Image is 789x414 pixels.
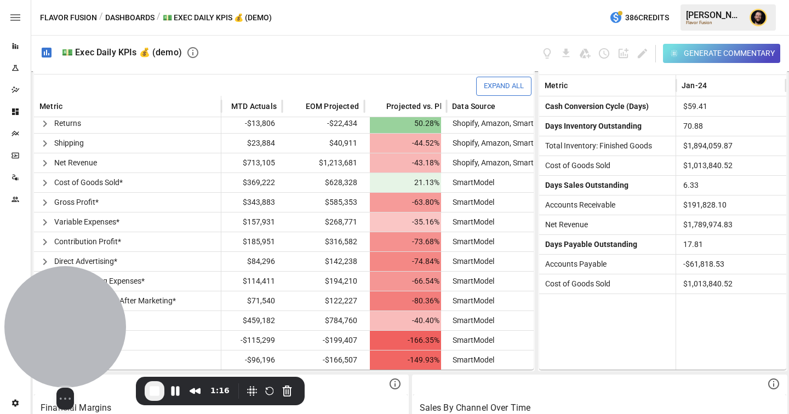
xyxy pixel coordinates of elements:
span: Variable Expenses* [54,217,119,226]
span: SmartModel [448,316,494,325]
span: $142,238 [323,252,359,271]
span: Gross Profit* [54,198,99,206]
span: $1,013,840.52 [682,156,734,175]
span: $268,771 [323,212,359,232]
span: -166.35% [370,331,441,350]
button: 386Credits [605,8,673,28]
span: $713,105 [241,153,277,173]
span: $343,883 [241,193,277,212]
span: Cash Conversion Cycle (Days) [541,102,649,111]
span: Net Revenue [541,220,588,229]
span: 21.13% [370,173,441,192]
span: SmartModel [448,198,494,206]
span: -44.52% [370,134,441,153]
span: SmartModel [448,277,494,285]
span: $628,328 [323,173,359,192]
button: Edit dashboard [636,47,649,60]
div: [PERSON_NAME] [686,10,743,20]
span: Contribution Profit* [54,237,121,246]
span: SmartModel [448,237,494,246]
span: $194,210 [323,272,359,291]
img: Ciaran Nugent [750,9,767,26]
button: Sort [370,99,385,114]
button: Sort [496,99,512,114]
span: SmartModel [448,257,494,266]
span: Days Payable Outstanding [541,240,637,249]
span: $784,760 [323,311,359,330]
button: Flavor Fusion [40,11,97,25]
button: Sort [708,78,723,93]
span: 386 Credits [625,11,669,25]
span: -73.68% [370,232,441,251]
span: $585,353 [323,193,359,212]
button: Ciaran Nugent [743,2,774,33]
span: -63.80% [370,193,441,212]
span: Accounts Payable [541,260,607,268]
span: $1,789,974.83 [682,215,734,234]
span: $1,213,681 [317,153,359,173]
span: -$96,196 [243,350,277,370]
span: $459,182 [241,311,277,330]
span: 50.28% [370,114,441,133]
span: Cost of Goods Sold* [54,178,123,187]
span: 6.33 [682,176,700,195]
span: EOM Projected [306,101,359,112]
button: View documentation [541,47,553,60]
span: Days Inventory Outstanding [541,122,642,130]
span: $316,582 [323,232,359,251]
span: Cost of Goods Sold [541,279,610,288]
span: $1,894,059.87 [682,136,734,156]
span: $1,013,840.52 [682,274,734,294]
span: $71,540 [245,291,277,311]
button: Add widget [617,47,630,60]
span: Shopify, Amazon, SmartModel [448,139,554,147]
span: $59.41 [682,97,709,116]
div: Generate Commentary [684,47,775,60]
span: Metric [545,80,568,91]
button: Sort [289,99,305,114]
span: Data Source [452,101,495,112]
span: $122,227 [323,291,359,311]
span: $114,411 [241,272,277,291]
div: Flavor Fusion [686,20,743,25]
button: Sort [64,99,79,114]
button: Generate Commentary [663,44,781,63]
span: -$13,806 [243,114,277,133]
span: $84,296 [245,252,277,271]
button: Expand All [476,77,531,96]
span: -$22,434 [325,114,359,133]
span: Shopify, Amazon, SmartModel [448,119,554,128]
span: Accounts Receivable [541,200,615,209]
span: $157,931 [241,212,277,232]
span: Days Sales Outstanding [541,181,628,189]
span: SmartModel [448,296,494,305]
span: $23,884 [245,134,277,153]
span: Cost of Goods Sold [541,161,610,170]
span: 17.81 [682,235,705,254]
span: $369,222 [241,173,277,192]
span: Returns [54,119,81,128]
div: / [157,11,161,25]
span: SmartModel [448,178,494,187]
span: -$166,507 [321,350,359,370]
button: Download dashboard [560,47,573,60]
span: -74.84% [370,252,441,271]
span: $191,828.10 [682,196,728,215]
span: -43.18% [370,153,441,173]
span: Projected vs. Plan [386,101,451,112]
span: SmartModel [448,355,494,364]
button: Schedule dashboard [598,47,610,60]
span: Shipping [54,139,84,147]
span: MTD Actuals [231,101,277,112]
button: Dashboards [105,11,155,25]
span: -66.54% [370,272,441,291]
span: Total Inventory: Finished Goods [541,141,652,150]
span: $40,911 [328,134,359,153]
span: -$61,818.53 [682,255,726,274]
span: -40.40% [370,311,441,330]
span: SmartModel [448,217,494,226]
span: 70.88 [682,117,705,136]
span: SmartModel [448,336,494,344]
span: $185,951 [241,232,277,251]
